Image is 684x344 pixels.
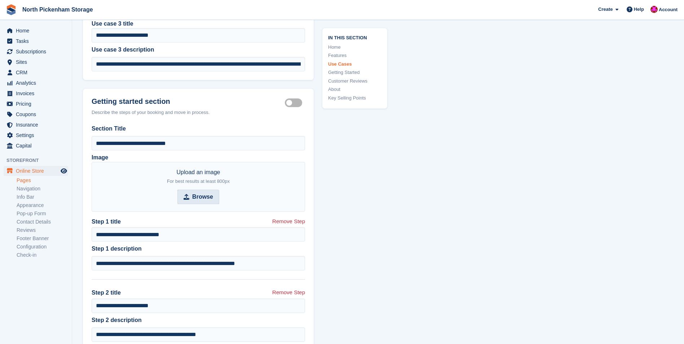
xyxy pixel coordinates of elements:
span: Sites [16,57,59,67]
a: Customer Reviews [328,78,381,85]
a: menu [4,26,68,36]
label: Step 2 description [92,316,305,325]
a: Remove Step [272,288,305,298]
span: Online Store [16,166,59,176]
a: menu [4,166,68,176]
span: Account [659,6,678,13]
a: menu [4,78,68,88]
span: In this section [328,34,381,41]
a: menu [4,141,68,151]
label: Image [92,154,108,160]
a: Remove Step [272,217,305,227]
span: Storefront [6,157,72,164]
a: Preview store [59,167,68,175]
label: Section Title [92,124,305,133]
label: Step 2 title [92,288,121,297]
a: menu [4,109,68,119]
a: Navigation [17,185,68,192]
a: Reviews [17,227,68,234]
a: Getting Started [328,69,381,76]
a: Features [328,52,381,59]
div: Describe the steps of your booking and move in process. [92,109,305,116]
span: CRM [16,67,59,78]
a: Info Bar [17,194,68,200]
a: menu [4,99,68,109]
span: Pricing [16,99,59,109]
span: Create [598,6,613,13]
a: Configuration [17,243,68,250]
a: Appearance [17,202,68,209]
a: Check-in [17,252,68,259]
label: Getting started section active [285,102,305,103]
a: menu [4,36,68,46]
span: Coupons [16,109,59,119]
span: Tasks [16,36,59,46]
strong: Browse [192,193,213,201]
span: Insurance [16,120,59,130]
span: Subscriptions [16,47,59,57]
a: Footer Banner [17,235,68,242]
span: Capital [16,141,59,151]
a: menu [4,67,68,78]
a: menu [4,130,68,140]
a: Key Selling Points [328,94,381,102]
img: Dylan Taylor [650,6,658,13]
label: Step 1 description [92,244,305,253]
a: menu [4,57,68,67]
a: menu [4,88,68,98]
a: About [328,86,381,93]
span: Home [16,26,59,36]
a: Pop-up Form [17,210,68,217]
a: Pages [17,177,68,184]
h2: Getting started section [92,97,285,106]
span: Invoices [16,88,59,98]
input: Browse [177,190,219,204]
a: North Pickenham Storage [19,4,96,16]
div: Upload an image [167,168,230,185]
label: Step 1 title [92,217,121,226]
label: Use case 3 description [92,45,305,54]
span: Settings [16,130,59,140]
a: menu [4,47,68,57]
a: Contact Details [17,219,68,225]
a: Home [328,44,381,51]
span: Help [634,6,644,13]
label: Use case 3 title [92,19,133,28]
a: Use Cases [328,61,381,68]
span: Analytics [16,78,59,88]
img: stora-icon-8386f47178a22dfd0bd8f6a31ec36ba5ce8667c1dd55bd0f319d3a0aa187defe.svg [6,4,17,15]
span: For best results at least 800px [167,178,230,184]
a: menu [4,120,68,130]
